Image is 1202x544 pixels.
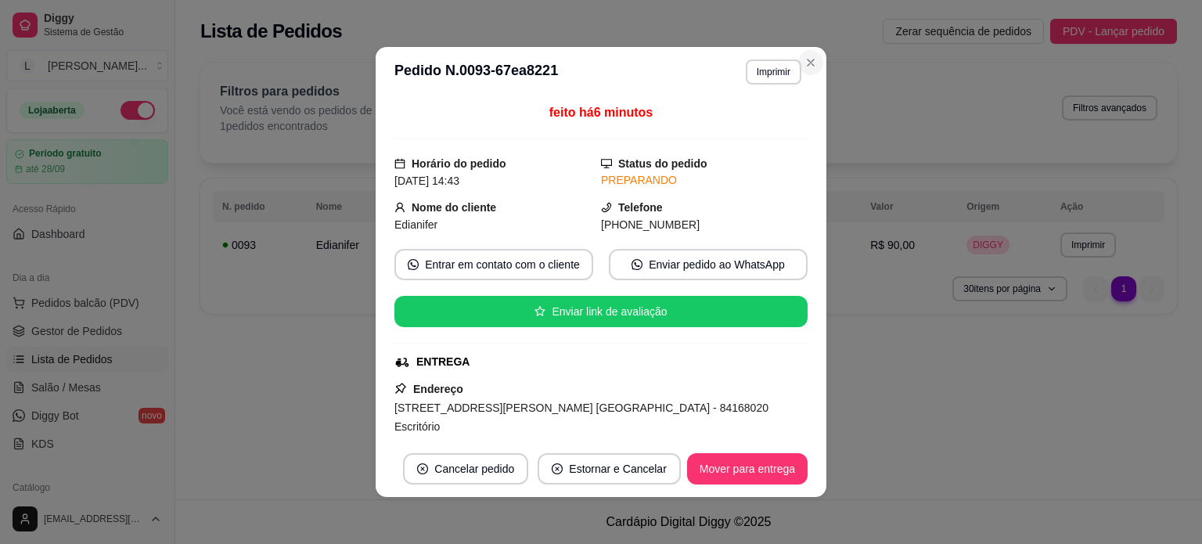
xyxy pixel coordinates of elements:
span: calendar [394,158,405,169]
span: close-circle [417,463,428,474]
button: Mover para entrega [687,453,808,485]
div: ENTREGA [416,354,470,370]
button: Imprimir [746,59,801,85]
button: starEnviar link de avaliação [394,296,808,327]
button: close-circleEstornar e Cancelar [538,453,681,485]
button: Close [798,50,823,75]
strong: Horário do pedido [412,157,506,170]
h3: Pedido N. 0093-67ea8221 [394,59,558,85]
strong: Status do pedido [618,157,707,170]
span: whats-app [408,259,419,270]
span: close-circle [552,463,563,474]
span: star [534,306,545,317]
span: [PHONE_NUMBER] [601,218,700,231]
button: whats-appEnviar pedido ao WhatsApp [609,249,808,280]
span: desktop [601,158,612,169]
span: Edianifer [394,218,437,231]
strong: Endereço [413,383,463,395]
span: whats-app [632,259,642,270]
span: user [394,202,405,213]
strong: Nome do cliente [412,201,496,214]
strong: Telefone [618,201,663,214]
button: whats-appEntrar em contato com o cliente [394,249,593,280]
span: feito há 6 minutos [549,106,653,119]
div: PREPARANDO [601,172,808,189]
span: pushpin [394,382,407,394]
span: [STREET_ADDRESS][PERSON_NAME] [GEOGRAPHIC_DATA] - 84168020 Escritório [394,402,768,433]
span: [DATE] 14:43 [394,175,459,187]
span: phone [601,202,612,213]
button: close-circleCancelar pedido [403,453,528,485]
